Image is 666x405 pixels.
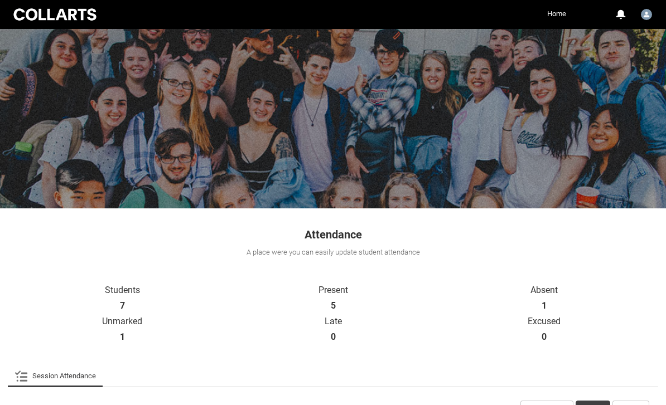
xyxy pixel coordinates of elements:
li: Session Attendance [8,365,103,387]
img: Eva.Morey [641,9,652,20]
a: Home [544,6,569,22]
a: Session Attendance [15,365,96,387]
div: A place were you can easily update student attendance [7,247,659,258]
strong: 0 [542,331,547,343]
strong: 7 [120,300,125,311]
p: Absent [438,285,649,296]
p: Late [228,316,438,327]
p: Excused [438,316,649,327]
p: Present [228,285,438,296]
button: User Profile Eva.Morey [638,4,655,22]
strong: 5 [331,300,336,311]
strong: 0 [331,331,336,343]
p: Unmarked [17,316,228,327]
strong: 1 [542,300,547,311]
span: Attendance [305,228,362,241]
strong: 1 [120,331,125,343]
p: Students [17,285,228,296]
